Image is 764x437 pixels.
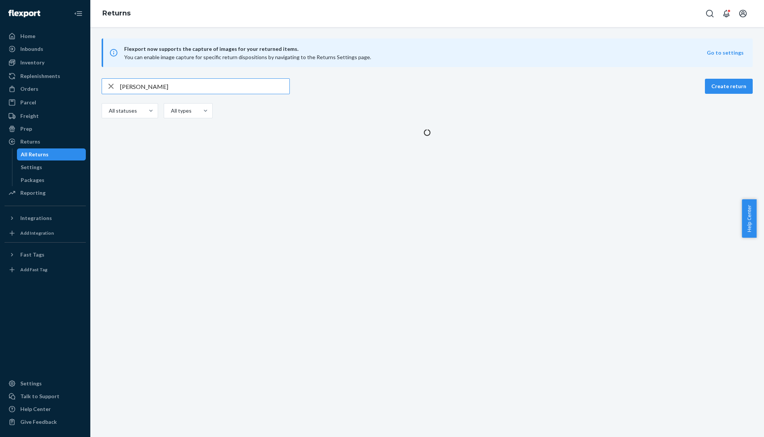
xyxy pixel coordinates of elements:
a: Home [5,30,86,42]
a: Prep [5,123,86,135]
div: Settings [21,163,42,171]
a: Orders [5,83,86,95]
div: Help Center [20,405,51,413]
button: Help Center [742,199,756,238]
a: Add Fast Tag [5,264,86,276]
div: Parcel [20,99,36,106]
span: You can enable image capture for specific return dispositions by navigating to the Returns Settin... [124,54,371,60]
img: Flexport logo [8,10,40,17]
a: Inventory [5,57,86,69]
div: All statuses [109,107,136,115]
iframe: Opens a widget where you can chat to one of our agents [716,414,756,433]
div: Add Fast Tag [20,266,47,273]
a: Add Integration [5,227,86,239]
ol: breadcrumbs [96,3,137,24]
div: Orders [20,85,38,93]
input: Search returns by rma, id, tracking number [120,79,289,94]
button: Open account menu [735,6,750,21]
a: Replenishments [5,70,86,82]
a: Packages [17,174,86,186]
button: Go to settings [707,49,744,57]
a: Returns [102,9,131,17]
button: Close Navigation [71,6,86,21]
a: Parcel [5,96,86,108]
div: Settings [20,380,42,387]
div: Freight [20,112,39,120]
div: Home [20,32,35,40]
div: Add Integration [20,230,54,236]
div: Returns [20,138,40,145]
span: Flexport now supports the capture of images for your returned items. [124,44,707,53]
button: Open Search Box [702,6,717,21]
div: Packages [21,176,44,184]
button: Integrations [5,212,86,224]
div: Give Feedback [20,418,57,426]
button: Create return [705,79,753,94]
div: Integrations [20,214,52,222]
div: Fast Tags [20,251,44,258]
button: Open notifications [719,6,734,21]
div: All Returns [21,151,49,158]
div: Prep [20,125,32,133]
div: Talk to Support [20,393,59,400]
button: Talk to Support [5,390,86,402]
a: Help Center [5,403,86,415]
a: Settings [5,377,86,390]
div: All types [171,107,190,115]
a: All Returns [17,148,86,160]
button: Give Feedback [5,416,86,428]
div: Inventory [20,59,44,66]
a: Freight [5,110,86,122]
button: Fast Tags [5,249,86,261]
div: Inbounds [20,45,43,53]
a: Inbounds [5,43,86,55]
div: Reporting [20,189,46,197]
a: Returns [5,136,86,148]
div: Replenishments [20,72,60,80]
a: Settings [17,161,86,173]
a: Reporting [5,187,86,199]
